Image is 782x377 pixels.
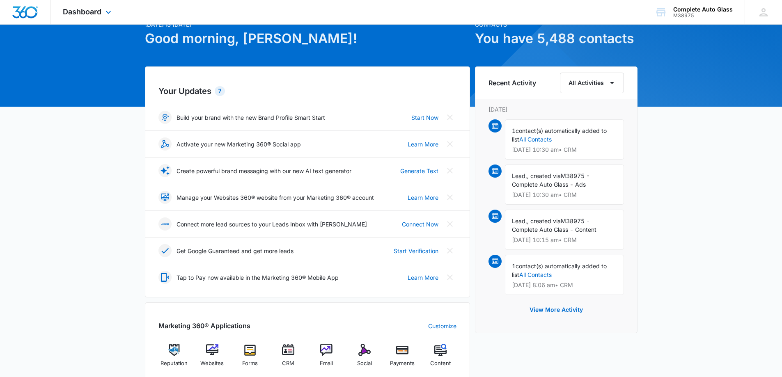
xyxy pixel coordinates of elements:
h6: Recent Activity [488,78,536,88]
span: contact(s) automatically added to list [512,263,607,278]
a: Websites [196,344,228,373]
a: Social [349,344,380,373]
span: Websites [200,359,224,368]
a: All Contacts [519,136,552,143]
div: 7 [215,86,225,96]
p: Activate your new Marketing 360® Social app [177,140,301,149]
a: Learn More [408,273,438,282]
p: [DATE] [488,105,624,114]
span: , created via [527,172,561,179]
button: View More Activity [521,300,591,320]
a: Forms [234,344,266,373]
a: CRM [273,344,304,373]
button: Close [443,111,456,124]
span: Email [320,359,333,368]
a: Payments [387,344,418,373]
a: Start Now [411,113,438,122]
span: 1 [512,127,516,134]
span: 1 [512,263,516,270]
p: [DATE] 10:15 am • CRM [512,237,617,243]
span: Dashboard [63,7,101,16]
span: Forms [242,359,258,368]
div: account id [673,13,733,18]
p: [DATE] 8:06 am • CRM [512,282,617,288]
button: Close [443,137,456,151]
a: Reputation [158,344,190,373]
p: Connect more lead sources to your Leads Inbox with [PERSON_NAME] [177,220,367,228]
a: Generate Text [400,167,438,175]
p: [DATE] 10:30 am • CRM [512,147,617,153]
p: Create powerful brand messaging with our new AI text generator [177,167,351,175]
a: Customize [428,322,456,330]
p: Get Google Guaranteed and get more leads [177,247,294,255]
a: Learn More [408,140,438,149]
div: account name [673,6,733,13]
button: Close [443,244,456,257]
span: Content [430,359,451,368]
span: contact(s) automatically added to list [512,127,607,143]
h2: Marketing 360® Applications [158,321,250,331]
span: CRM [282,359,294,368]
a: Content [425,344,456,373]
button: All Activities [560,73,624,93]
span: , created via [527,217,561,224]
p: Manage your Websites 360® website from your Marketing 360® account [177,193,374,202]
a: Connect Now [402,220,438,228]
a: All Contacts [519,271,552,278]
a: Email [311,344,342,373]
span: Lead, [512,172,527,179]
span: Social [357,359,372,368]
p: Build your brand with the new Brand Profile Smart Start [177,113,325,122]
a: Start Verification [394,247,438,255]
h1: Good morning, [PERSON_NAME]! [145,29,470,48]
button: Close [443,271,456,284]
h2: Your Updates [158,85,456,97]
button: Close [443,164,456,177]
span: Payments [390,359,415,368]
h1: You have 5,488 contacts [475,29,638,48]
button: Close [443,217,456,231]
p: [DATE] 10:30 am • CRM [512,192,617,198]
span: Lead, [512,217,527,224]
a: Learn More [408,193,438,202]
span: Reputation [161,359,188,368]
p: Tap to Pay now available in the Marketing 360® Mobile App [177,273,339,282]
button: Close [443,191,456,204]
